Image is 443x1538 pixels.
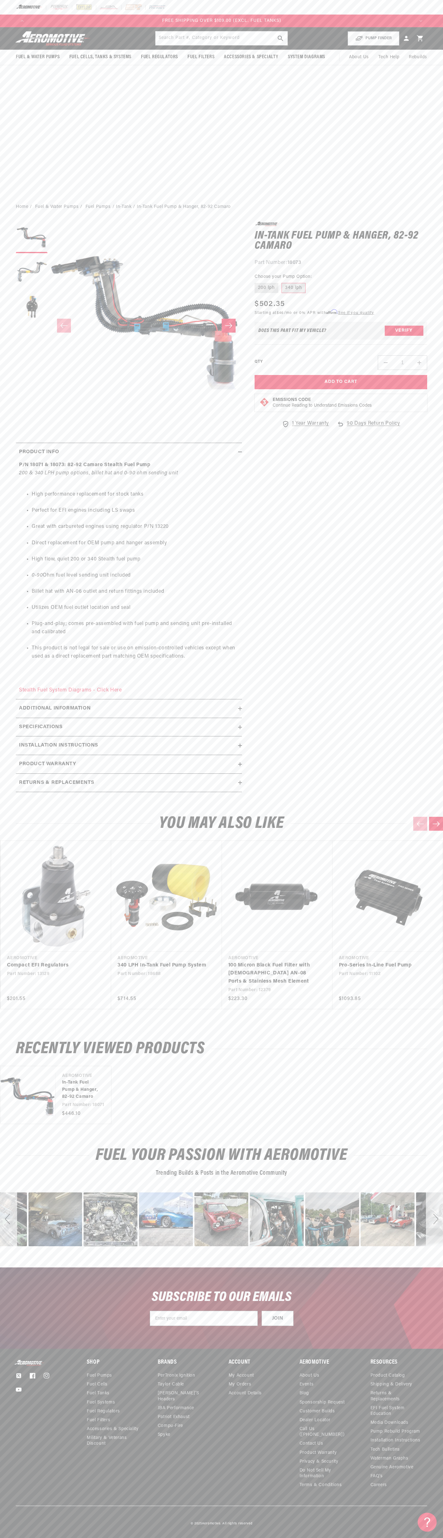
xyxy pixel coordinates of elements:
button: Add to Cart [255,375,427,389]
a: Waterman Graphs [370,1454,408,1463]
a: Taylor Cable [158,1380,184,1389]
span: Tech Help [378,54,399,61]
strong: Emissions Code [273,397,311,402]
a: Media Downloads [370,1418,408,1427]
a: Sponsorship Request [300,1398,345,1407]
summary: Fuel Regulators [136,50,183,65]
summary: System Diagrams [283,50,330,65]
span: 90 Days Return Policy [347,420,400,434]
button: Load image 2 in gallery view [16,256,47,288]
div: Photo from a Shopper [84,1192,137,1246]
a: Military & Veterans Discount [87,1434,143,1448]
div: image number 29 [139,1192,193,1246]
div: image number 32 [305,1192,359,1246]
a: Tech Bulletins [370,1445,400,1454]
div: Photo from a Shopper [28,1192,82,1246]
p: Starting at /mo or 0% APR with . [255,310,374,316]
li: High flow, quiet 200 or 340 Stealth fuel pump [32,555,239,564]
div: image number 33 [361,1192,415,1246]
summary: Installation Instructions [16,736,242,755]
input: Enter your email [150,1311,258,1326]
h2: Product warranty [19,760,76,768]
a: Patriot Exhaust [158,1413,190,1422]
summary: Specifications [16,718,242,736]
span: Trending Builds & Posts in the Aeromotive Community [156,1170,287,1176]
a: Spyke [158,1430,170,1439]
summary: Additional information [16,699,242,718]
button: PUMP FINDER [348,31,399,46]
a: Home [16,203,28,210]
span: Fuel Cells, Tanks & Systems [69,54,131,60]
a: Customer Builds [300,1407,335,1416]
span: SUBSCRIBE TO OUR EMAILS [152,1290,292,1304]
a: Fuel Tanks [87,1389,110,1398]
img: Aeromotive [14,31,93,46]
label: QTY [255,359,263,365]
h2: Additional information [19,704,91,713]
span: System Diagrams [288,54,325,60]
li: High performance replacement for stock tanks [32,491,239,499]
summary: Product warranty [16,755,242,773]
span: $46 [277,311,284,315]
div: Does This part fit My vehicle? [258,328,326,333]
a: Careers [370,1481,387,1490]
h2: Returns & replacements [19,779,94,787]
a: Dealer Locator [300,1416,331,1425]
a: Fuel Cells [87,1380,108,1389]
div: image number 30 [194,1192,248,1246]
h2: Specifications [19,723,62,731]
a: Product Warranty [300,1448,337,1457]
span: About Us [349,55,369,59]
a: Account Details [229,1389,262,1398]
a: Fuel Regulators [87,1407,120,1416]
summary: Fuel & Water Pumps [11,50,65,65]
a: Blog [300,1389,309,1398]
li: This product is not legal for sale or use on emission-controlled vehicles except when used as a d... [32,644,239,660]
button: Translation missing: en.sections.announcements.next_announcement [415,15,427,27]
span: FREE SHIPPING OVER $109.00 (EXCL. FUEL TANKS) [162,18,281,23]
a: Privacy & Security [300,1457,339,1466]
a: 90 Days Return Policy [337,420,400,434]
li: In-Tank Fuel Pump & Hanger, 82-92 Camaro [137,203,231,210]
div: Part Number: [255,259,427,267]
summary: Fuel Filters [183,50,219,65]
legend: Choose your Pump Option: [255,273,312,280]
button: JOIN [262,1311,294,1326]
div: Photo from a Shopper [194,1192,248,1246]
a: Fuel Pumps [87,1373,112,1380]
summary: Rebuilds [404,50,432,65]
small: © 2025 . [191,1522,221,1525]
a: 1 Year Warranty [282,420,329,428]
a: EFI Fuel System Education [370,1404,422,1418]
button: Previous slide [413,817,427,831]
summary: Product Info [16,443,242,461]
a: Do Not Sell My Information [300,1466,351,1481]
a: My Orders [229,1380,251,1389]
h2: Product Info [19,448,59,456]
strong: 18073 [288,260,301,265]
li: In-Tank [116,203,137,210]
summary: Returns & replacements [16,774,242,792]
li: Great with carbureted engines using regulator P/N 13220 [32,523,239,531]
span: Fuel Regulators [141,54,178,60]
input: Search by Part Number, Category or Keyword [155,31,288,45]
a: My Account [229,1373,254,1380]
div: image number 31 [250,1192,304,1246]
media-gallery: Gallery Viewer [16,222,242,430]
a: Compu-Fire [158,1422,183,1430]
p: Continue Reading to Understand Emissions Codes [273,403,372,409]
h2: Fuel Your Passion with Aeromotive [16,1148,427,1163]
a: Fuel Filters [87,1416,110,1425]
a: Fuel Systems [87,1398,115,1407]
a: Pump Rebuild Program [370,1427,420,1436]
div: Photo from a Shopper [361,1192,415,1246]
li: Ohm fuel level sending unit included [32,572,239,580]
span: Rebuilds [409,54,427,61]
button: Next slide [429,817,443,831]
a: Installation Instructions [370,1436,421,1445]
h2: You may also like [16,816,427,831]
a: In-Tank Fuel Pump & Hanger, 82-92 Camaro [62,1079,98,1100]
a: 100 Micron Black Fuel Filter with [DEMOGRAPHIC_DATA] AN-08 Ports & Stainless Mesh Element [228,961,320,986]
div: image number 28 [84,1192,137,1246]
button: Load image 3 in gallery view [16,291,47,323]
